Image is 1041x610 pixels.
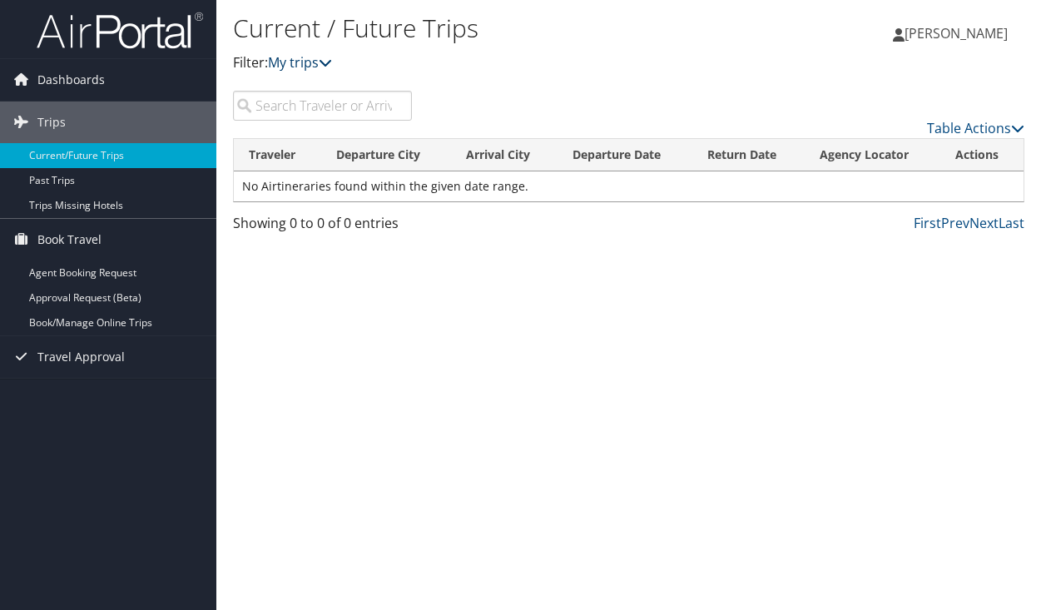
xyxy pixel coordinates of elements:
div: Showing 0 to 0 of 0 entries [233,213,412,241]
span: Trips [37,102,66,143]
span: Book Travel [37,219,102,260]
a: Last [999,214,1024,232]
th: Return Date: activate to sort column ascending [692,139,805,171]
a: Prev [941,214,969,232]
p: Filter: [233,52,761,74]
td: No Airtineraries found within the given date range. [234,171,1024,201]
img: airportal-logo.png [37,11,203,50]
h1: Current / Future Trips [233,11,761,46]
a: My trips [268,53,332,72]
span: Travel Approval [37,336,125,378]
th: Agency Locator: activate to sort column ascending [805,139,940,171]
a: [PERSON_NAME] [893,8,1024,58]
th: Arrival City: activate to sort column ascending [451,139,558,171]
span: [PERSON_NAME] [905,24,1008,42]
th: Departure City: activate to sort column ascending [321,139,451,171]
span: Dashboards [37,59,105,101]
input: Search Traveler or Arrival City [233,91,412,121]
th: Departure Date: activate to sort column descending [558,139,692,171]
a: First [914,214,941,232]
th: Traveler: activate to sort column ascending [234,139,321,171]
a: Table Actions [927,119,1024,137]
a: Next [969,214,999,232]
th: Actions [940,139,1024,171]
